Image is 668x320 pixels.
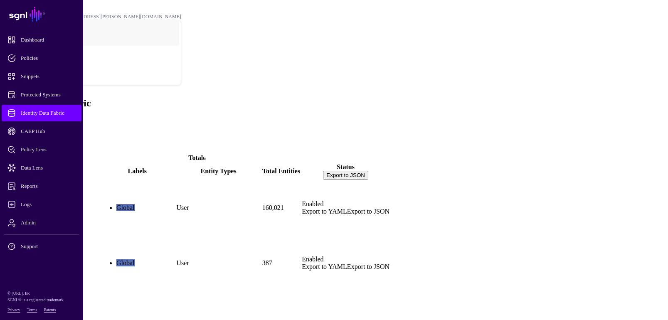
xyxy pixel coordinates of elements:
[2,32,81,48] a: Dashboard
[7,290,76,297] p: © [URL], Inc
[116,204,135,211] span: Global
[7,182,89,190] span: Reports
[302,163,389,171] div: Status
[7,308,20,312] a: Privacy
[2,123,81,140] a: CAEP Hub
[3,98,665,109] h2: Identity Data Fabric
[323,171,368,180] button: Export to JSON
[7,164,89,172] span: Data Lens
[201,167,237,175] span: Entity Types
[347,263,389,270] a: Export to JSON
[7,219,89,227] span: Admin
[302,256,323,263] span: Enabled
[100,167,175,175] div: Labels
[7,36,89,44] span: Dashboard
[176,236,261,290] td: User
[7,297,76,303] p: SGNL® is a registered trademark
[302,200,323,207] span: Enabled
[2,178,81,194] a: Reports
[7,127,89,135] span: CAEP Hub
[203,155,206,161] small: 6
[2,160,81,176] a: Data Lens
[7,242,89,251] span: Support
[7,72,89,81] span: Snippets
[7,200,89,209] span: Logs
[262,167,300,175] div: Total Entities
[262,236,301,290] td: 387
[17,14,181,20] div: [PERSON_NAME][EMAIL_ADDRESS][PERSON_NAME][DOMAIN_NAME]
[44,308,56,312] a: Patents
[17,43,181,70] a: POC
[2,105,81,121] a: Identity Data Fabric
[2,196,81,213] a: Logs
[27,308,37,312] a: Terms
[188,154,203,161] strong: Total
[2,86,81,103] a: Protected Systems
[7,54,89,62] span: Policies
[7,109,89,117] span: Identity Data Fabric
[17,72,181,79] div: Log out
[176,181,261,235] td: User
[2,50,81,66] a: Policies
[262,181,301,235] td: 160,021
[2,214,81,231] a: Admin
[7,91,89,99] span: Protected Systems
[302,263,347,270] a: Export to YAML
[2,141,81,158] a: Policy Lens
[116,259,135,266] span: Global
[347,208,389,215] a: Export to JSON
[2,68,81,85] a: Snippets
[5,5,78,23] a: SGNL
[7,145,89,154] span: Policy Lens
[302,208,347,215] a: Export to YAML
